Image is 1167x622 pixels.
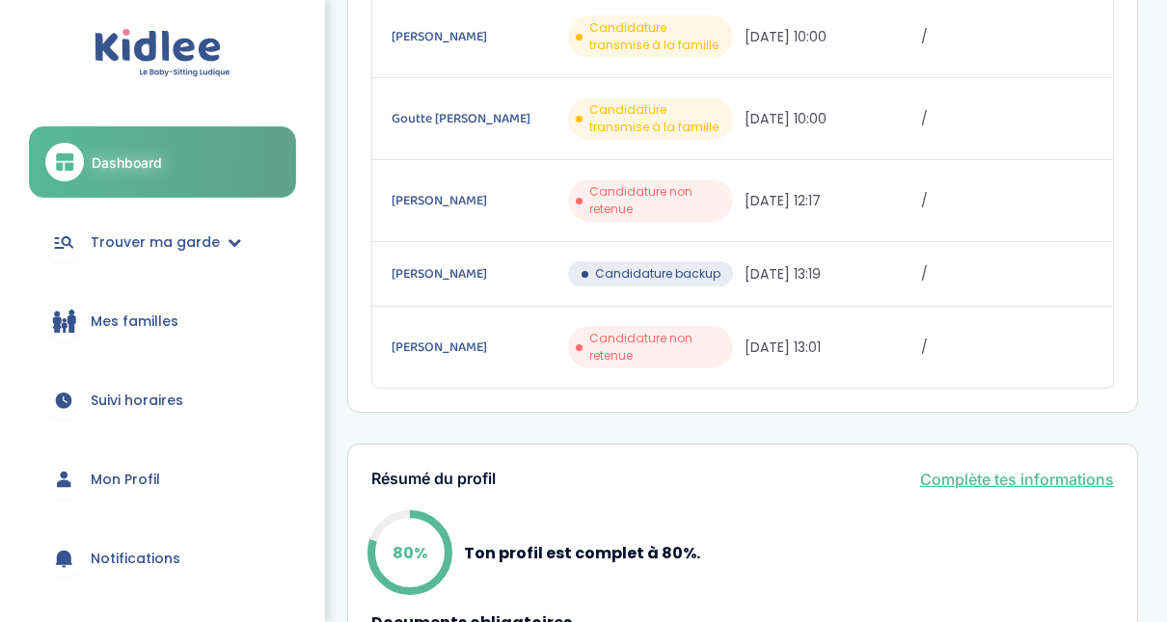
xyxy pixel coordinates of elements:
[921,191,1094,211] span: /
[920,468,1114,491] a: Complète tes informations
[392,337,564,358] a: [PERSON_NAME]
[921,264,1094,284] span: /
[392,190,564,211] a: [PERSON_NAME]
[29,207,296,277] a: Trouver ma garde
[29,126,296,198] a: Dashboard
[29,445,296,514] a: Mon Profil
[595,265,720,283] span: Candidature backup
[745,27,917,47] span: [DATE] 10:00
[91,391,183,411] span: Suivi horaires
[91,470,160,490] span: Mon Profil
[393,541,427,565] p: 80%
[921,109,1094,129] span: /
[29,365,296,435] a: Suivi horaires
[91,311,178,332] span: Mes familles
[745,109,917,129] span: [DATE] 10:00
[589,183,725,218] span: Candidature non retenue
[29,524,296,593] a: Notifications
[921,27,1094,47] span: /
[392,263,564,284] a: [PERSON_NAME]
[589,19,725,54] span: Candidature transmise à la famille
[745,338,917,358] span: [DATE] 13:01
[95,29,231,78] img: logo.svg
[921,338,1094,358] span: /
[464,541,700,565] p: Ton profil est complet à 80%.
[91,232,220,253] span: Trouver ma garde
[91,549,180,569] span: Notifications
[745,264,917,284] span: [DATE] 13:19
[392,26,564,47] a: [PERSON_NAME]
[392,108,564,129] a: Goutte [PERSON_NAME]
[92,152,162,173] span: Dashboard
[589,101,725,136] span: Candidature transmise à la famille
[371,471,496,488] h3: Résumé du profil
[745,191,917,211] span: [DATE] 12:17
[589,330,725,365] span: Candidature non retenue
[29,286,296,356] a: Mes familles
